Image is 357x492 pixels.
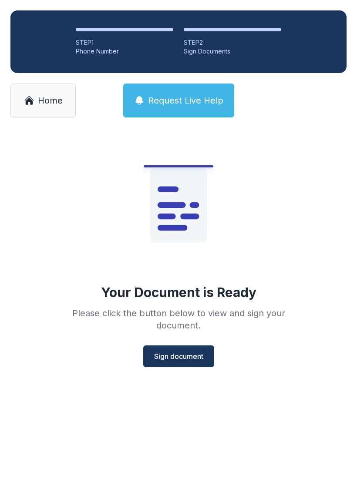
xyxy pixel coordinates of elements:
span: Sign document [154,351,203,361]
span: Request Live Help [148,94,223,107]
div: STEP 2 [184,38,281,47]
div: Please click the button below to view and sign your document. [53,307,304,331]
div: Your Document is Ready [101,284,256,300]
div: Phone Number [76,47,173,56]
span: Home [38,94,63,107]
div: Sign Documents [184,47,281,56]
div: STEP 1 [76,38,173,47]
